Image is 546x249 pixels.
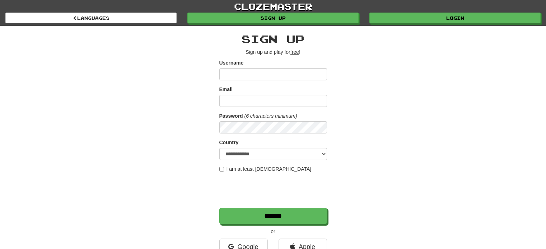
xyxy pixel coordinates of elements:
[219,167,224,172] input: I am at least [DEMOGRAPHIC_DATA]
[219,112,243,119] label: Password
[219,59,244,66] label: Username
[219,48,327,56] p: Sign up and play for !
[219,33,327,45] h2: Sign up
[187,13,359,23] a: Sign up
[5,13,177,23] a: Languages
[219,165,312,173] label: I am at least [DEMOGRAPHIC_DATA]
[369,13,541,23] a: Login
[244,113,297,119] em: (6 characters minimum)
[219,86,233,93] label: Email
[290,49,299,55] u: free
[219,228,327,235] p: or
[219,176,328,204] iframe: reCAPTCHA
[219,139,239,146] label: Country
